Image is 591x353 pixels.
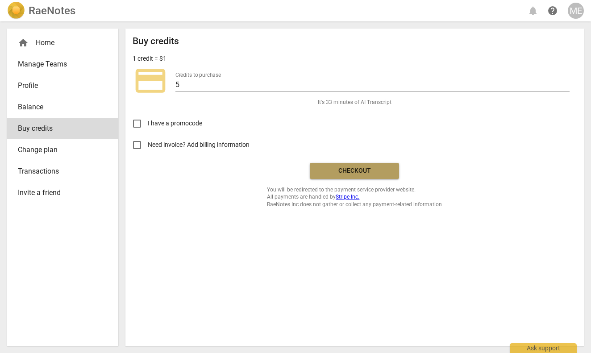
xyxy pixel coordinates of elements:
[7,139,118,161] a: Change plan
[133,36,179,47] h2: Buy credits
[317,166,392,175] span: Checkout
[310,163,399,179] button: Checkout
[7,161,118,182] a: Transactions
[547,5,558,16] span: help
[148,140,251,150] span: Need invoice? Add billing information
[148,119,202,128] span: I have a promocode
[7,118,118,139] a: Buy credits
[267,186,442,208] span: You will be redirected to the payment service provider website. All payments are handled by RaeNo...
[133,63,168,99] span: credit_card
[18,145,100,155] span: Change plan
[510,343,577,353] div: Ask support
[568,3,584,19] button: ME
[18,123,100,134] span: Buy credits
[18,37,100,48] div: Home
[7,2,25,20] img: Logo
[7,182,118,203] a: Invite a friend
[318,99,391,106] span: It's 33 minutes of AI Transcript
[133,54,166,63] p: 1 credit = $1
[18,187,100,198] span: Invite a friend
[545,3,561,19] a: Help
[7,75,118,96] a: Profile
[7,54,118,75] a: Manage Teams
[18,80,100,91] span: Profile
[7,2,75,20] a: LogoRaeNotes
[18,59,100,70] span: Manage Teams
[18,102,100,112] span: Balance
[18,37,29,48] span: home
[7,96,118,118] a: Balance
[175,72,221,78] label: Credits to purchase
[18,166,100,177] span: Transactions
[336,194,359,200] a: Stripe Inc.
[29,4,75,17] h2: RaeNotes
[7,32,118,54] div: Home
